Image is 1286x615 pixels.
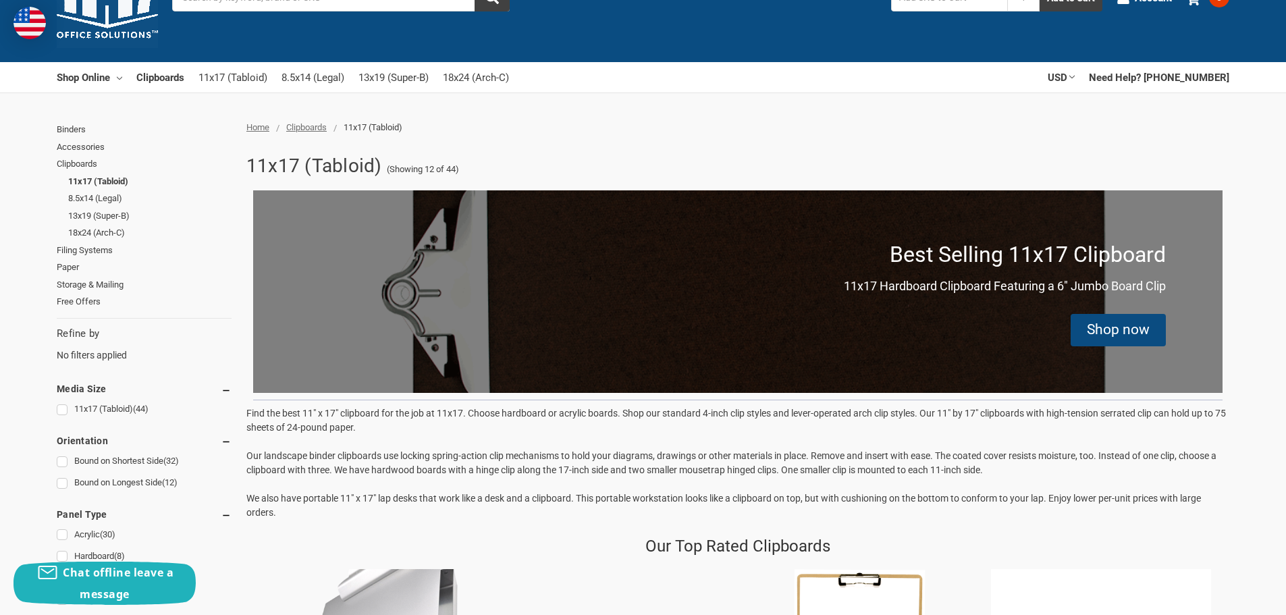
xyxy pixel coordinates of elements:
[57,326,232,363] div: No filters applied
[57,506,232,523] h5: Panel Type
[57,62,122,92] a: Shop Online
[57,547,232,566] a: Hardboard
[63,565,173,601] span: Chat offline leave a message
[246,149,382,184] h1: 11x17 (Tabloid)
[162,477,178,487] span: (12)
[14,562,196,605] button: Chat offline leave a message
[246,450,1216,475] span: Our landscape binder clipboards use locking spring-action clip mechanisms to hold your diagrams, ...
[57,138,232,156] a: Accessories
[1071,314,1166,346] div: Shop now
[57,259,232,276] a: Paper
[163,456,179,466] span: (32)
[1089,62,1229,92] a: Need Help? [PHONE_NUMBER]
[282,63,344,92] a: 8.5x14 (Legal)
[1048,62,1075,92] a: USD
[246,122,269,132] a: Home
[57,474,232,492] a: Bound on Longest Side
[57,433,232,449] h5: Orientation
[14,7,46,39] img: duty and tax information for United States
[57,293,232,311] a: Free Offers
[57,242,232,259] a: Filing Systems
[844,277,1166,295] p: 11x17 Hardboard Clipboard Featuring a 6" Jumbo Board Clip
[1087,319,1150,341] div: Shop now
[890,238,1166,271] p: Best Selling 11x17 Clipboard
[1175,579,1286,615] iframe: Google Customer Reviews
[443,63,509,92] a: 18x24 (Arch-C)
[57,381,232,397] h5: Media Size
[57,526,232,544] a: Acrylic
[57,276,232,294] a: Storage & Mailing
[358,63,429,92] a: 13x19 (Super-B)
[198,63,267,92] a: 11x17 (Tabloid)
[246,408,1226,433] span: Find the best 11" x 17" clipboard for the job at 11x17. Choose hardboard or acrylic boards. Shop ...
[387,163,459,176] span: (Showing 12 of 44)
[57,326,232,342] h5: Refine by
[57,155,232,173] a: Clipboards
[57,400,232,419] a: 11x17 (Tabloid)
[286,122,327,132] a: Clipboards
[645,534,830,558] p: Our Top Rated Clipboards
[100,529,115,539] span: (30)
[68,190,232,207] a: 8.5x14 (Legal)
[57,121,232,138] a: Binders
[136,62,184,92] a: Clipboards
[57,452,232,471] a: Bound on Shortest Side
[246,493,1201,518] span: We also have portable 11" x 17" lap desks that work like a desk and a clipboard. This portable wo...
[133,404,149,414] span: (44)
[68,207,232,225] a: 13x19 (Super-B)
[344,122,402,132] span: 11x17 (Tabloid)
[114,551,125,561] span: (8)
[68,173,232,190] a: 11x17 (Tabloid)
[68,224,232,242] a: 18x24 (Arch-C)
